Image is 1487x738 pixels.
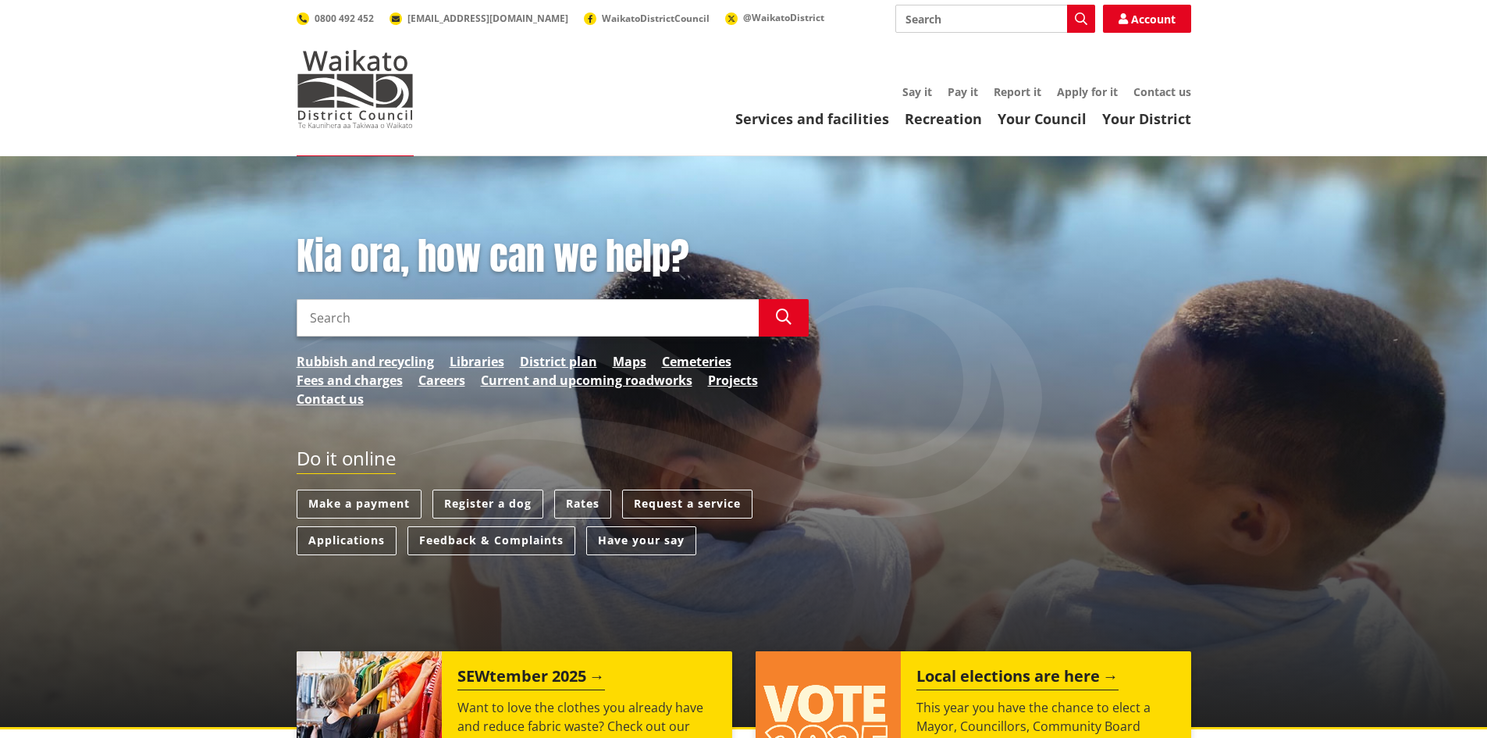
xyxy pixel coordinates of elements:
[1103,5,1191,33] a: Account
[315,12,374,25] span: 0800 492 452
[297,50,414,128] img: Waikato District Council - Te Kaunihera aa Takiwaa o Waikato
[1133,84,1191,99] a: Contact us
[895,5,1095,33] input: Search input
[297,371,403,390] a: Fees and charges
[662,352,731,371] a: Cemeteries
[602,12,710,25] span: WaikatoDistrictCouncil
[432,490,543,519] a: Register a dog
[297,526,397,555] a: Applications
[297,390,364,408] a: Contact us
[586,526,696,555] a: Have your say
[297,12,374,25] a: 0800 492 452
[613,352,646,371] a: Maps
[735,109,889,128] a: Services and facilities
[457,667,605,690] h2: SEWtember 2025
[418,371,465,390] a: Careers
[450,352,504,371] a: Libraries
[407,526,575,555] a: Feedback & Complaints
[297,299,759,337] input: Search input
[407,12,568,25] span: [EMAIL_ADDRESS][DOMAIN_NAME]
[994,84,1041,99] a: Report it
[297,447,396,475] h2: Do it online
[708,371,758,390] a: Projects
[390,12,568,25] a: [EMAIL_ADDRESS][DOMAIN_NAME]
[905,109,982,128] a: Recreation
[902,84,932,99] a: Say it
[520,352,597,371] a: District plan
[916,667,1119,690] h2: Local elections are here
[1102,109,1191,128] a: Your District
[1057,84,1118,99] a: Apply for it
[297,490,422,519] a: Make a payment
[554,490,611,519] a: Rates
[481,371,692,390] a: Current and upcoming roadworks
[622,490,752,519] a: Request a service
[297,352,434,371] a: Rubbish and recycling
[998,109,1087,128] a: Your Council
[297,234,809,280] h1: Kia ora, how can we help?
[948,84,978,99] a: Pay it
[584,12,710,25] a: WaikatoDistrictCouncil
[725,11,824,24] a: @WaikatoDistrict
[743,11,824,24] span: @WaikatoDistrict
